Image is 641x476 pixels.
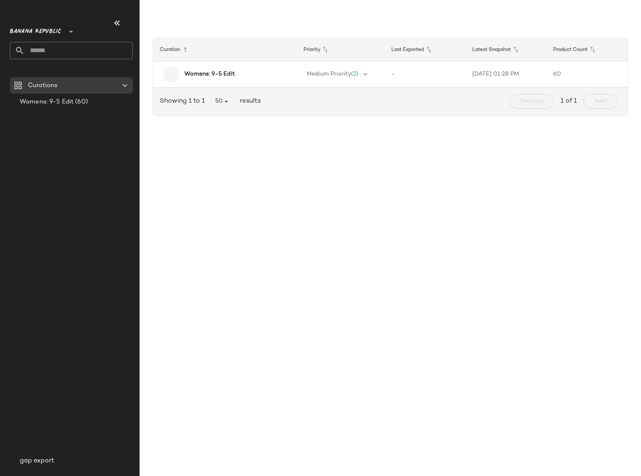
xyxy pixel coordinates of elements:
span: results [237,97,261,106]
th: Latest Snapshot [466,38,547,61]
span: Medium Priority [307,71,351,77]
span: 1 of 1 [561,97,577,106]
span: Banana Republic [10,22,61,37]
th: Last Exported [385,38,466,61]
td: - [385,61,466,87]
td: 60 [547,61,627,87]
span: Womens: 9-5 Edit [20,97,74,107]
span: Curations [28,81,57,90]
b: Womens: 9-5 Edit [184,70,235,78]
th: Priority [297,38,385,61]
span: (2) [351,71,358,77]
button: 50 [208,94,237,109]
span: 50 [215,98,230,105]
span: Showing 1 to 1 [160,97,208,106]
th: Curation [153,38,297,61]
th: Product Count [547,38,627,61]
td: [DATE] 01:28 PM [466,61,547,87]
span: (60) [74,97,88,107]
span: gap export [20,456,54,466]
